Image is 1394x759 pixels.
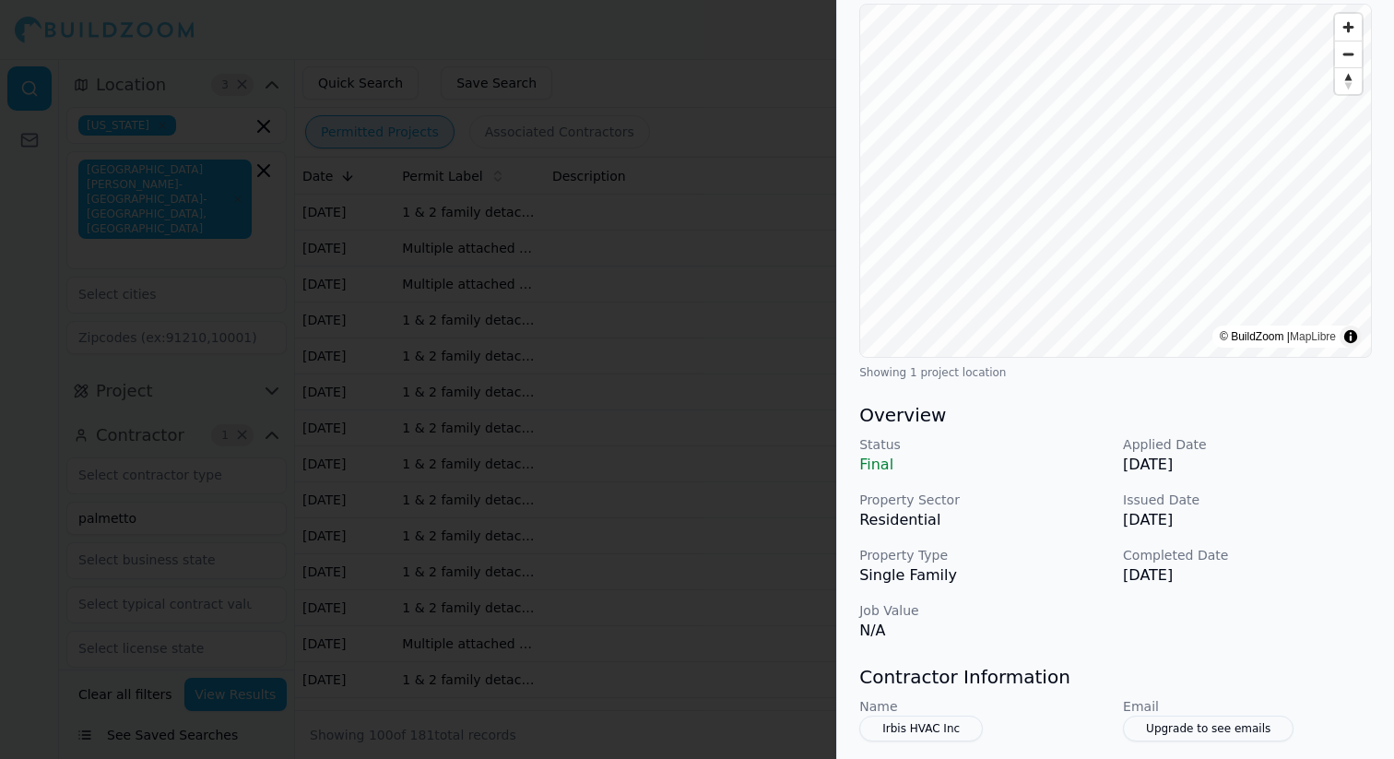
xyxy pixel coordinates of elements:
[859,509,1108,531] p: Residential
[1123,716,1294,741] button: Upgrade to see emails
[1123,454,1372,476] p: [DATE]
[1123,509,1372,531] p: [DATE]
[859,546,1108,564] p: Property Type
[859,454,1108,476] p: Final
[1123,564,1372,587] p: [DATE]
[1335,41,1362,67] button: Zoom out
[1123,697,1372,716] p: Email
[859,716,983,741] button: Irbis HVAC Inc
[859,564,1108,587] p: Single Family
[859,620,1108,642] p: N/A
[859,601,1108,620] p: Job Value
[1290,330,1336,343] a: MapLibre
[859,491,1108,509] p: Property Sector
[859,435,1108,454] p: Status
[1340,326,1362,348] summary: Toggle attribution
[859,402,1372,428] h3: Overview
[860,5,1371,357] canvas: Map
[1335,14,1362,41] button: Zoom in
[1335,67,1362,94] button: Reset bearing to north
[859,697,1108,716] p: Name
[1123,546,1372,564] p: Completed Date
[1220,327,1336,346] div: © BuildZoom |
[1123,435,1372,454] p: Applied Date
[859,365,1372,380] div: Showing 1 project location
[1123,491,1372,509] p: Issued Date
[859,664,1372,690] h3: Contractor Information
